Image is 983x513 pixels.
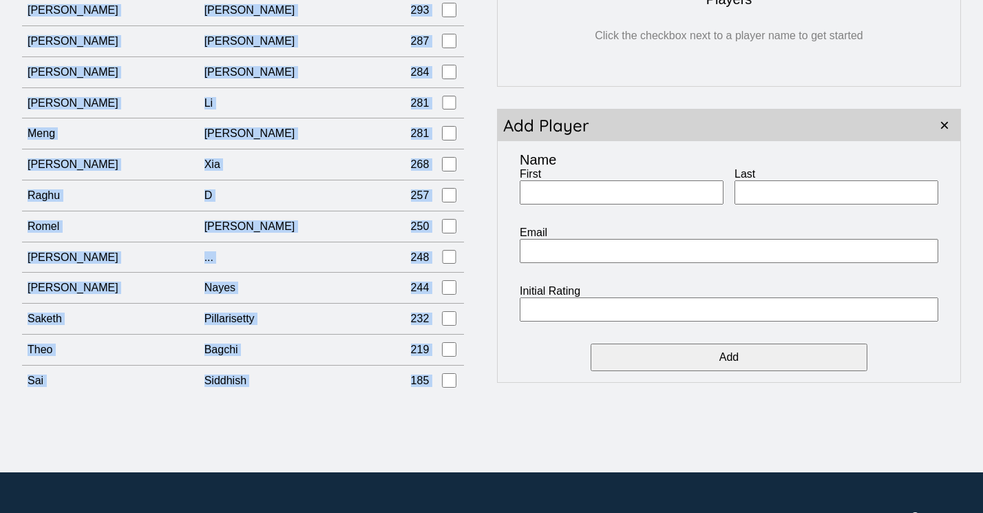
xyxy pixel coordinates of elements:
td: 287 [379,26,429,57]
td: Raghu [22,180,204,211]
td: 248 [379,242,429,273]
td: 284 [379,56,429,87]
td: [PERSON_NAME] [204,211,379,242]
td: Romel [22,211,204,242]
td: [PERSON_NAME] [204,118,379,149]
td: [PERSON_NAME] [22,242,204,273]
button: × [929,109,960,141]
td: Theo [22,335,204,366]
input: Add [591,344,867,371]
td: Pillarisetty [204,304,379,335]
td: 244 [379,273,429,304]
td: 257 [379,180,429,211]
label: Email [520,227,938,239]
td: Xia [204,149,379,180]
label: Initial Rating [520,285,938,297]
legend: Name [520,152,556,168]
td: 185 [379,365,429,396]
td: Meng [22,118,204,149]
td: D [204,180,379,211]
label: Last [734,168,938,180]
td: 219 [379,335,429,366]
td: ... [204,242,379,273]
td: Siddhish [204,365,379,396]
td: 268 [379,149,429,180]
td: [PERSON_NAME] [204,56,379,87]
h3: Add Player [498,109,595,141]
div: Click the checkbox next to a player name to get started [520,30,938,42]
td: [PERSON_NAME] [22,273,204,304]
td: 281 [379,87,429,118]
td: [PERSON_NAME] [22,87,204,118]
td: [PERSON_NAME] [22,26,204,57]
td: Li [204,87,379,118]
td: [PERSON_NAME] [22,56,204,87]
label: First [520,168,723,180]
td: [PERSON_NAME] [22,149,204,180]
td: Saketh [22,304,204,335]
td: Bagchi [204,335,379,366]
td: 281 [379,118,429,149]
td: [PERSON_NAME] [204,26,379,57]
td: Sai [22,365,204,396]
td: 232 [379,304,429,335]
td: 250 [379,211,429,242]
td: Nayes [204,273,379,304]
